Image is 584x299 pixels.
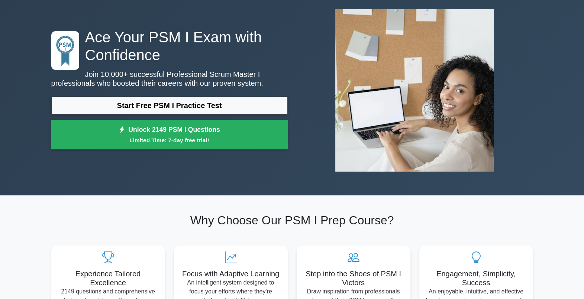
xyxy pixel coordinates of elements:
p: Join 10,000+ successful Professional Scrum Master I professionals who boosted their careers with ... [51,70,288,88]
h5: Focus with Adaptive Learning [180,269,282,278]
small: Limited Time: 7-day free trial! [61,136,278,144]
a: Unlock 2149 PSM I QuestionsLimited Time: 7-day free trial! [51,120,288,150]
a: Start Free PSM I Practice Test [51,97,288,114]
h5: Step into the Shoes of PSM I Victors [303,269,404,287]
h5: Experience Tailored Excellence [57,269,159,287]
h5: Engagement, Simplicity, Success [425,269,527,287]
h1: Ace Your PSM I Exam with Confidence [51,28,288,64]
h2: Why Choose Our PSM I Prep Course? [51,213,533,227]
